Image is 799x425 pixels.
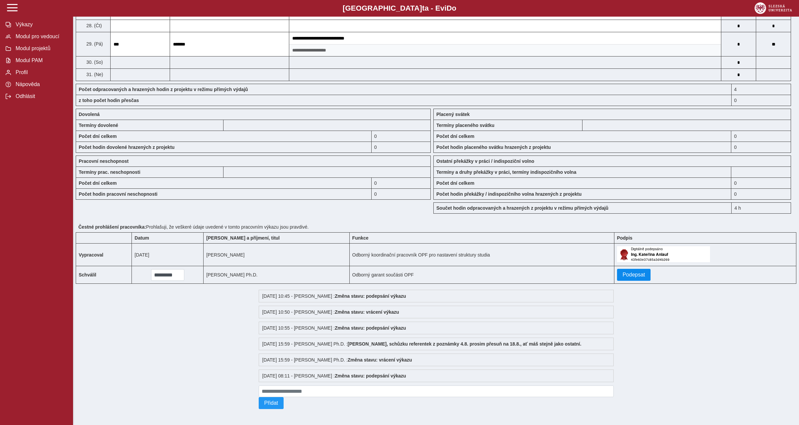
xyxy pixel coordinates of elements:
[20,4,779,13] b: [GEOGRAPHIC_DATA] a - Evi
[79,191,157,197] b: Počet hodin pracovní neschopnosti
[732,95,791,106] div: 0
[436,112,470,117] b: Placený svátek
[436,180,474,186] b: Počet dní celkem
[335,325,406,331] b: Změna stavu: podepsání výkazu
[14,57,67,63] span: Modul PAM
[79,134,117,139] b: Počet dní celkem
[348,357,412,363] b: Změna stavu: vrácení výkazu
[422,4,424,12] span: t
[731,131,791,142] div: 0
[259,370,614,382] div: [DATE] 08:11 - [PERSON_NAME] :
[349,244,614,266] td: Odborný koordinační pracovník OPF pro nastavení struktury studia
[85,59,103,65] span: 30. (So)
[79,180,117,186] b: Počet dní celkem
[617,269,651,281] button: Podepsat
[259,354,614,366] div: [DATE] 15:59 - [PERSON_NAME] Ph.D. :
[206,235,280,241] b: [PERSON_NAME] a příjmení, titul
[436,169,576,175] b: Termíny a druhy překážky v práci, termíny indispozičního volna
[436,145,551,150] b: Počet hodin placeného svátku hrazených z projektu
[79,272,96,277] b: Schválil
[85,41,103,47] span: 29. (Pá)
[134,252,149,258] span: [DATE]
[348,341,581,347] b: [PERSON_NAME], schůzku referentek z poznámky 4.8. prosim přesuň na 18.8., ať máš stejně jako osta...
[436,191,581,197] b: Počet hodin překážky / indispozičního volna hrazených z projektu
[85,72,103,77] span: 31. (Ne)
[731,142,791,153] div: 0
[623,272,645,278] span: Podepsat
[79,123,118,128] b: Termíny dovolené
[372,188,431,200] div: 0
[731,177,791,188] div: 0
[436,205,608,211] b: Součet hodin odpracovaných a hrazených z projektu v režimu přímých výdajů
[335,309,399,315] b: Změna stavu: vrácení výkazu
[452,4,457,12] span: o
[259,306,614,318] div: [DATE] 10:50 - [PERSON_NAME] :
[14,69,67,75] span: Profil
[204,244,349,266] td: [PERSON_NAME]
[79,159,129,164] b: Pracovní neschopnost
[76,222,796,232] div: Prohlašuji, že veškeré údaje uvedené v tomto pracovním výkazu jsou pravdivé.
[436,123,494,128] b: Termíny placeného svátku
[14,34,67,40] span: Modul pro vedoucí
[79,87,248,92] b: Počet odpracovaných a hrazených hodin z projektu v režimu přímých výdajů
[372,131,431,142] div: 0
[85,23,102,28] span: 28. (Čt)
[352,235,369,241] b: Funkce
[617,246,710,262] img: Digitálně podepsáno uživatelem
[79,169,140,175] b: Termíny prac. neschopnosti
[14,22,67,28] span: Výkazy
[14,81,67,87] span: Nápověda
[79,112,100,117] b: Dovolená
[335,373,406,378] b: Změna stavu: podepsání výkazu
[436,159,534,164] b: Ostatní překážky v práci / indispoziční volno
[436,134,474,139] b: Počet dní celkem
[259,290,614,302] div: [DATE] 10:45 - [PERSON_NAME] :
[617,235,633,241] b: Podpis
[264,400,278,406] span: Přidat
[349,266,614,284] td: Odborný garant součásti OPF
[78,224,146,230] b: Čestné prohlášení pracovníka:
[335,293,406,299] b: Změna stavu: podepsání výkazu
[14,46,67,52] span: Modul projektů
[372,142,431,153] div: 0
[14,93,67,99] span: Odhlásit
[755,2,792,14] img: logo_web_su.png
[731,188,791,200] div: 0
[79,252,103,258] b: Vypracoval
[259,322,614,334] div: [DATE] 10:55 - [PERSON_NAME] :
[79,98,139,103] b: z toho počet hodin přesčas
[259,397,284,409] button: Přidat
[732,84,791,95] div: 4
[731,202,791,214] div: 4 h
[134,235,149,241] b: Datum
[259,338,614,350] div: [DATE] 15:59 - [PERSON_NAME] Ph.D. :
[204,266,349,284] td: [PERSON_NAME] Ph.D.
[79,145,175,150] b: Počet hodin dovolené hrazených z projektu
[446,4,452,12] span: D
[372,177,431,188] div: 0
